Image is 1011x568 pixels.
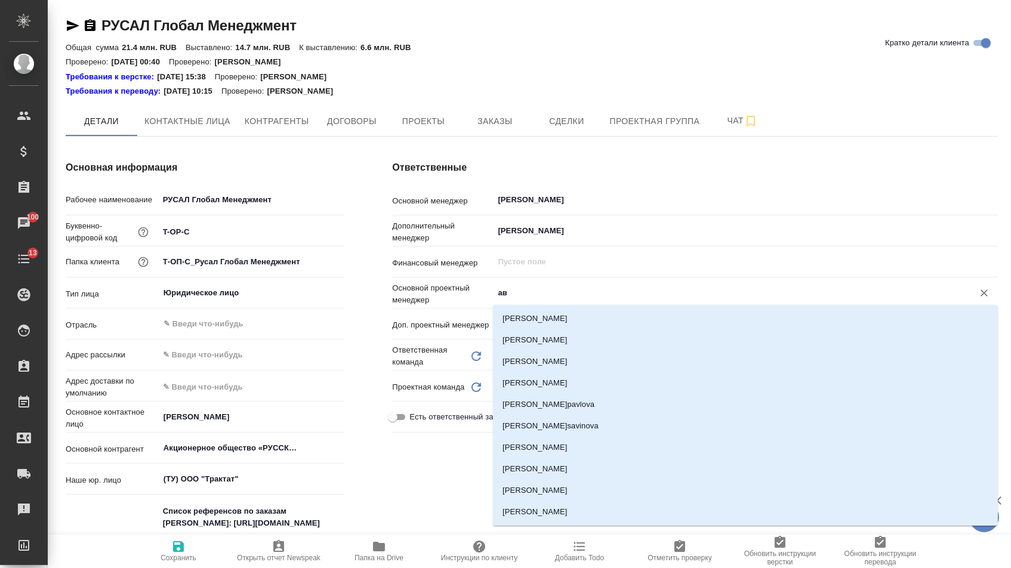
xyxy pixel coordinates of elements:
[497,255,970,269] input: Пустое поле
[235,43,299,52] p: 14.7 млн. RUB
[730,535,830,568] button: Обновить инструкции верстки
[493,437,998,458] li: [PERSON_NAME]
[66,43,122,52] p: Общая сумма
[630,535,730,568] button: Отметить проверку
[162,317,301,331] input: ✎ Введи что-нибудь
[3,208,45,238] a: 100
[159,378,345,396] input: ✎ Введи что-нибудь
[169,57,215,66] p: Проверено:
[66,474,159,486] p: Наше юр. лицо
[66,349,159,361] p: Адрес рассылки
[392,160,998,175] h4: Ответственные
[493,351,998,372] li: [PERSON_NAME]
[392,344,469,368] p: Ответственная команда
[66,406,159,430] p: Основное контактное лицо
[229,535,329,568] button: Открыть отчет Newspeak
[493,394,998,415] li: [PERSON_NAME]pavlova
[101,17,297,33] a: РУСАЛ Глобал Менеджмент
[66,160,344,175] h4: Основная информация
[737,550,823,566] span: Обновить инструкции верстки
[493,458,998,480] li: [PERSON_NAME]
[493,501,998,523] li: [PERSON_NAME]
[260,71,335,83] p: [PERSON_NAME]
[21,247,44,259] span: 13
[493,372,998,394] li: [PERSON_NAME]
[648,554,711,562] span: Отметить проверку
[66,443,159,455] p: Основной контрагент
[837,550,923,566] span: Обновить инструкции перевода
[66,194,159,206] p: Рабочее наименование
[66,256,119,268] p: Папка клиента
[66,71,157,83] div: Нажми, чтобы открыть папку с инструкцией
[215,71,261,83] p: Проверено:
[493,415,998,437] li: [PERSON_NAME]savinova
[338,292,340,294] button: Open
[122,43,186,52] p: 21.4 млн. RUB
[66,85,164,97] div: Нажми, чтобы открыть папку с инструкцией
[299,43,360,52] p: К выставлению:
[159,191,345,208] input: ✎ Введи что-нибудь
[164,85,221,97] p: [DATE] 10:15
[392,257,493,269] p: Финансовый менеджер
[73,114,130,129] span: Детали
[409,411,520,423] span: Есть ответственный за оплату
[66,288,159,300] p: Тип лица
[991,230,994,232] button: Open
[493,329,998,351] li: [PERSON_NAME]
[66,319,159,331] p: Отрасль
[429,535,529,568] button: Инструкции по клиенту
[323,114,380,129] span: Договоры
[3,244,45,274] a: 13
[441,554,518,562] span: Инструкции по клиенту
[237,554,320,562] span: Открыть отчет Newspeak
[360,43,420,52] p: 6.6 млн. RUB
[529,535,630,568] button: Добавить Todo
[128,535,229,568] button: Сохранить
[329,535,429,568] button: Папка на Drive
[493,523,998,544] li: [PERSON_NAME]
[991,199,994,201] button: Open
[355,554,403,562] span: Папка на Drive
[144,114,230,129] span: Контактные лица
[135,254,151,270] button: Название для папки на drive. Если его не заполнить, мы не сможем создать папку для клиента
[66,220,135,244] p: Буквенно-цифровой код
[338,323,340,325] button: Open
[830,535,930,568] button: Обновить инструкции перевода
[493,480,998,501] li: [PERSON_NAME]
[338,416,340,418] button: Open
[66,57,112,66] p: Проверено:
[493,308,998,329] li: [PERSON_NAME]
[135,224,151,240] button: Нужен для формирования номера заказа/сделки
[392,319,493,331] p: Доп. проектный менеджер
[338,478,340,480] button: Open
[221,85,267,97] p: Проверено:
[267,85,342,97] p: [PERSON_NAME]
[159,223,345,240] input: ✎ Введи что-нибудь
[744,114,758,128] svg: Подписаться
[394,114,452,129] span: Проекты
[157,71,215,83] p: [DATE] 15:38
[392,195,493,207] p: Основной менеджер
[991,292,994,294] button: Close
[215,57,290,66] p: [PERSON_NAME]
[83,18,97,33] button: Скопировать ссылку
[66,71,157,83] a: Требования к верстке:
[20,211,47,223] span: 100
[338,447,340,449] button: Open
[885,37,969,49] span: Кратко детали клиента
[466,114,523,129] span: Заказы
[66,18,80,33] button: Скопировать ссылку для ЯМессенджера
[976,285,992,301] button: Очистить
[66,375,159,399] p: Адрес доставки по умолчанию
[392,282,493,306] p: Основной проектный менеджер
[159,253,345,270] input: ✎ Введи что-нибудь
[392,220,493,244] p: Дополнительный менеджер
[609,114,699,129] span: Проектная группа
[245,114,309,129] span: Контрагенты
[186,43,235,52] p: Выставлено:
[159,346,345,363] input: ✎ Введи что-нибудь
[161,554,196,562] span: Сохранить
[714,113,771,128] span: Чат
[112,57,169,66] p: [DATE] 00:40
[66,85,164,97] a: Требования к переводу:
